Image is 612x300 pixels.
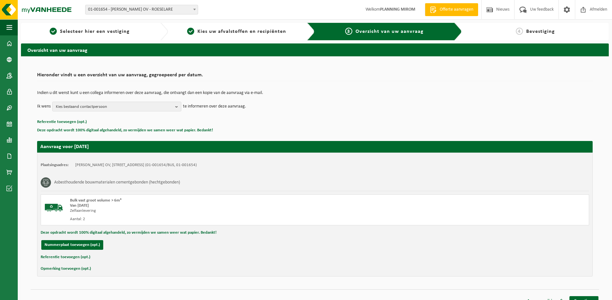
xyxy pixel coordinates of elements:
span: 1 [50,28,57,35]
strong: PLANNING MIROM [380,7,415,12]
span: Overzicht van uw aanvraag [356,29,424,34]
span: 4 [516,28,523,35]
span: Kies uw afvalstoffen en recipiënten [197,29,286,34]
button: Deze opdracht wordt 100% digitaal afgehandeld, zo vermijden we samen weer wat papier. Bedankt! [41,229,216,237]
strong: Aanvraag voor [DATE] [40,144,89,149]
div: Aantal: 2 [70,217,341,222]
a: 2Kies uw afvalstoffen en recipiënten [171,28,302,35]
strong: Van [DATE] [70,203,89,208]
p: Ik wens [37,102,51,111]
button: Referentie toevoegen (opt.) [41,253,90,261]
button: Kies bestaand contactpersoon [52,102,181,111]
span: 01-001654 - MIROM ROESELARE OV - ROESELARE [85,5,198,14]
span: Selecteer hier een vestiging [60,29,130,34]
span: 3 [345,28,352,35]
button: Deze opdracht wordt 100% digitaal afgehandeld, zo vermijden we samen weer wat papier. Bedankt! [37,126,213,135]
button: Opmerking toevoegen (opt.) [41,265,91,273]
span: Kies bestaand contactpersoon [56,102,173,112]
a: Offerte aanvragen [425,3,478,16]
span: 2 [187,28,194,35]
span: Bevestiging [526,29,555,34]
span: Bulk vast groot volume > 6m³ [70,198,121,202]
strong: Plaatsingsadres: [41,163,69,167]
img: BL-SO-LV.png [44,198,64,217]
p: Indien u dit wenst kunt u een collega informeren over deze aanvraag, die ontvangt dan een kopie v... [37,91,593,95]
p: te informeren over deze aanvraag. [183,102,246,111]
td: [PERSON_NAME] OV, [STREET_ADDRESS] (01-001654/BUS, 01-001654) [75,163,197,168]
button: Nummerplaat toevoegen (opt.) [41,240,103,250]
h2: Hieronder vindt u een overzicht van uw aanvraag, gegroepeerd per datum. [37,72,593,81]
span: Offerte aanvragen [438,6,475,13]
button: Referentie toevoegen (opt.) [37,118,87,126]
a: 1Selecteer hier een vestiging [24,28,155,35]
div: Zelfaanlevering [70,208,341,213]
span: 01-001654 - MIROM ROESELARE OV - ROESELARE [85,5,198,14]
h2: Overzicht van uw aanvraag [21,43,609,56]
h3: Asbesthoudende bouwmaterialen cementgebonden (hechtgebonden) [54,177,180,188]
